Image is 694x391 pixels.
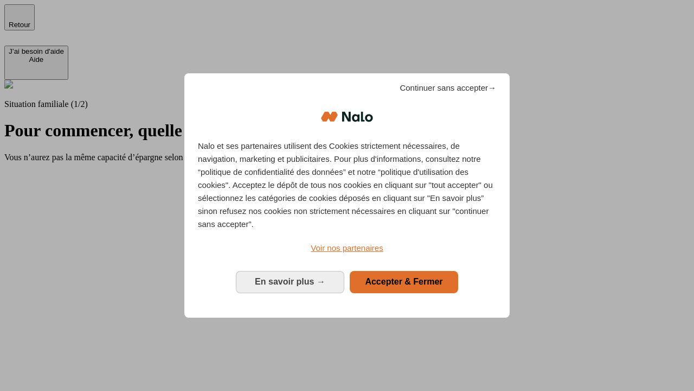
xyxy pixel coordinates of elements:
span: En savoir plus → [255,277,325,286]
span: Continuer sans accepter→ [400,81,496,94]
button: En savoir plus: Configurer vos consentements [236,271,344,293]
span: Accepter & Fermer [365,277,442,286]
div: Bienvenue chez Nalo Gestion du consentement [184,73,510,317]
img: Logo [321,100,373,133]
p: Nalo et ses partenaires utilisent des Cookies strictement nécessaires, de navigation, marketing e... [198,140,496,231]
a: Voir nos partenaires [198,242,496,255]
span: Voir nos partenaires [311,243,383,253]
button: Accepter & Fermer: Accepter notre traitement des données et fermer [350,271,458,293]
